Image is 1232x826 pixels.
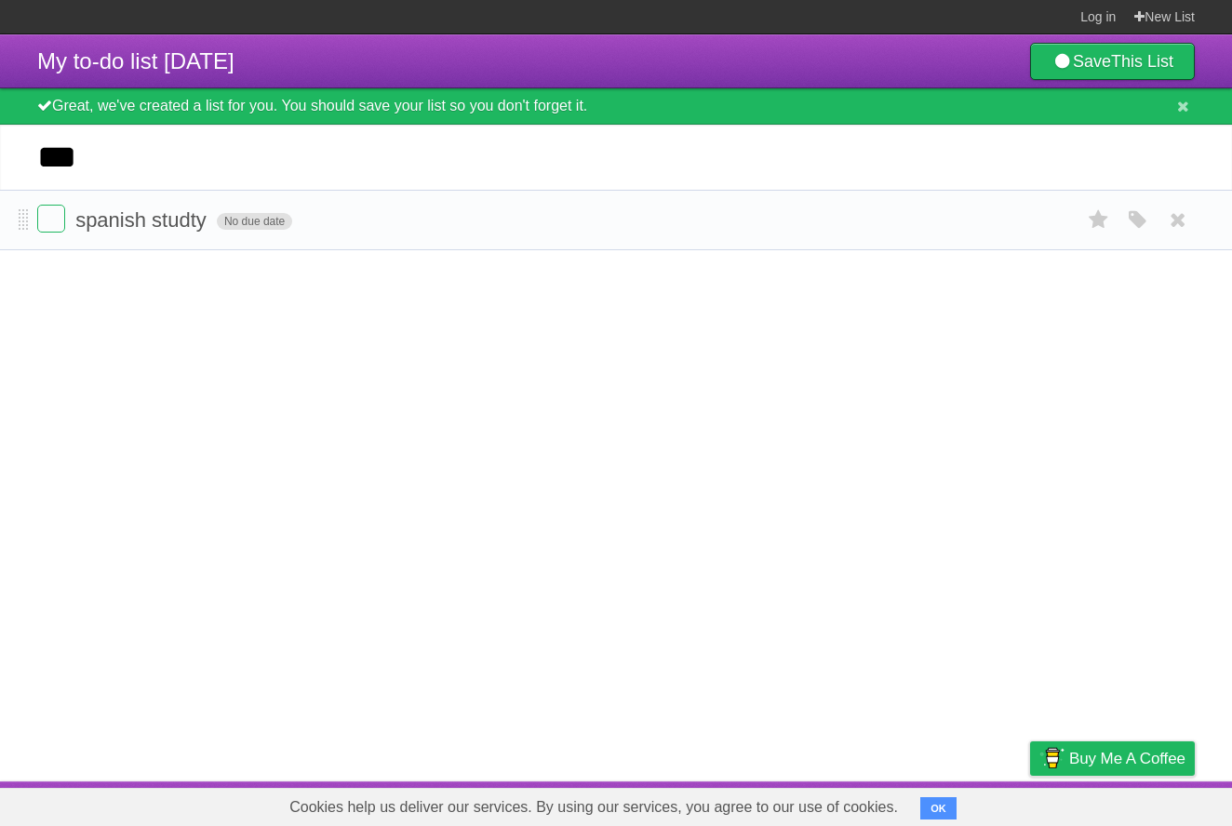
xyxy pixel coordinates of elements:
span: Buy me a coffee [1069,742,1185,775]
b: This List [1111,52,1173,71]
a: Privacy [1006,786,1054,821]
a: SaveThis List [1030,43,1195,80]
a: Buy me a coffee [1030,741,1195,776]
a: Suggest a feature [1078,786,1195,821]
span: spanish studty [75,208,211,232]
button: OK [920,797,957,819]
a: Terms [943,786,984,821]
a: About [783,786,822,821]
label: Star task [1081,205,1117,235]
a: Developers [844,786,919,821]
span: Cookies help us deliver our services. By using our services, you agree to our use of cookies. [271,789,917,826]
img: Buy me a coffee [1039,742,1065,774]
label: Done [37,205,65,233]
span: No due date [217,213,292,230]
span: My to-do list [DATE] [37,48,234,73]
